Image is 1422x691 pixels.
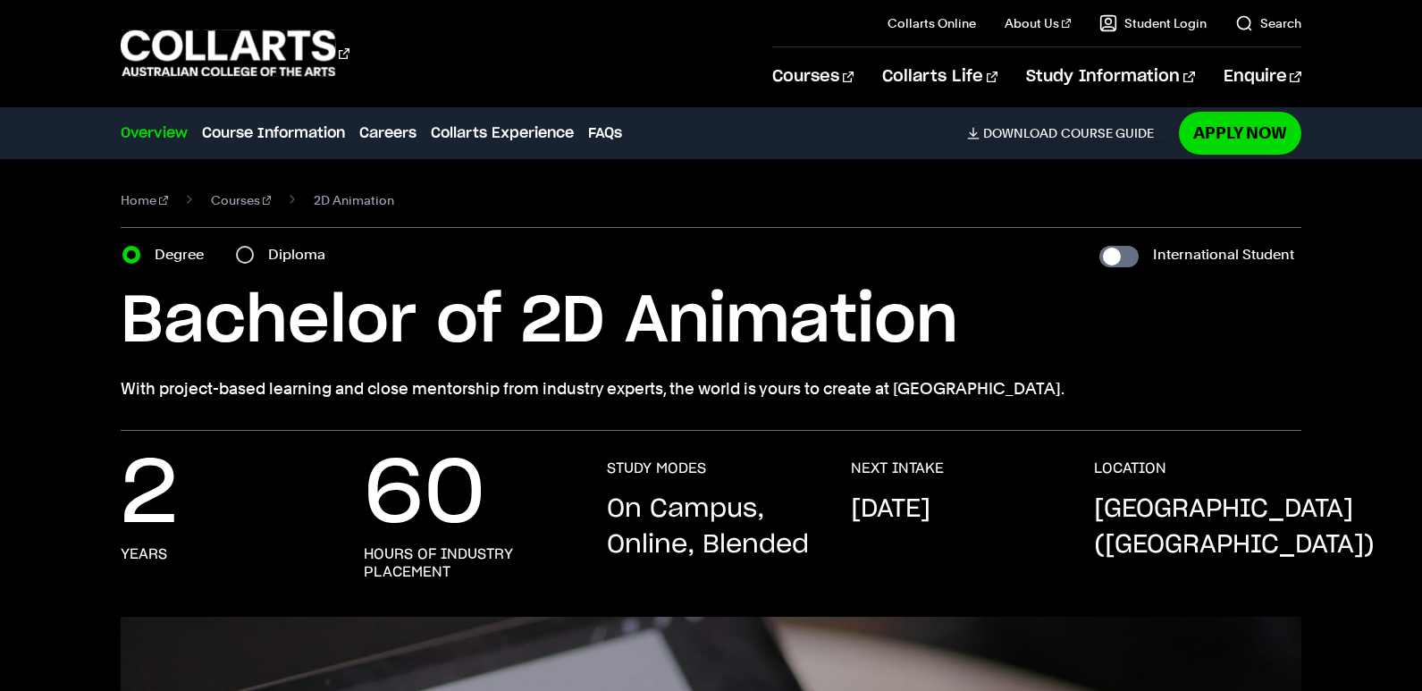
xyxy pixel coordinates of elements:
a: DownloadCourse Guide [967,125,1168,141]
h3: STUDY MODES [607,459,706,477]
a: Search [1235,14,1301,32]
a: About Us [1005,14,1071,32]
a: Student Login [1099,14,1207,32]
a: Courses [211,188,272,213]
label: International Student [1153,242,1294,267]
span: 2D Animation [314,188,394,213]
label: Diploma [268,242,336,267]
h3: Years [121,545,167,563]
a: Home [121,188,168,213]
span: Download [983,125,1057,141]
h3: LOCATION [1094,459,1166,477]
h3: Hours of industry placement [364,545,571,581]
p: 2 [121,459,178,531]
a: Collarts Online [888,14,976,32]
a: Course Information [202,122,345,144]
a: Courses [772,47,854,106]
p: [DATE] [851,492,930,527]
a: Careers [359,122,417,144]
h3: NEXT INTAKE [851,459,944,477]
a: Overview [121,122,188,144]
p: 60 [364,459,485,531]
a: Collarts Life [882,47,997,106]
a: Apply Now [1179,112,1301,154]
p: With project-based learning and close mentorship from industry experts, the world is yours to cre... [121,376,1301,401]
a: Enquire [1224,47,1301,106]
p: [GEOGRAPHIC_DATA] ([GEOGRAPHIC_DATA]) [1094,492,1375,563]
a: FAQs [588,122,622,144]
a: Study Information [1026,47,1194,106]
h1: Bachelor of 2D Animation [121,282,1301,362]
div: Go to homepage [121,28,349,79]
label: Degree [155,242,215,267]
p: On Campus, Online, Blended [607,492,814,563]
a: Collarts Experience [431,122,574,144]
